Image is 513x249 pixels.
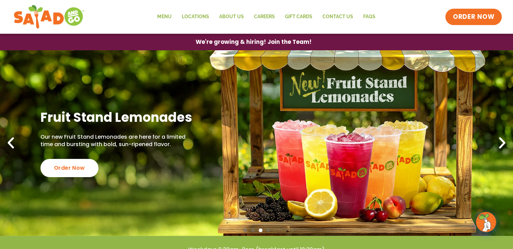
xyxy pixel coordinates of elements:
[3,136,18,150] div: Previous slide
[176,9,214,25] a: Locations
[249,9,280,25] a: Careers
[196,39,312,45] span: We're growing & hiring! Join the Team!
[280,9,317,25] a: GIFT CARDS
[152,9,176,25] a: Menu
[317,9,358,25] a: Contact Us
[40,133,196,148] p: Our new Fruit Stand Lemonades are here for a limited time and bursting with bold, sun-ripened fla...
[152,9,380,25] nav: Menu
[40,109,196,126] h2: Fruit Stand Lemonades
[186,34,322,50] a: We're growing & hiring! Join the Team!
[453,12,494,21] span: ORDER NOW
[214,9,249,25] a: About Us
[251,228,255,232] span: Go to slide 2
[266,228,270,232] span: Go to slide 4
[495,136,510,150] div: Next slide
[259,228,262,232] span: Go to slide 3
[477,213,495,231] img: wpChatIcon
[243,228,247,232] span: Go to slide 1
[13,3,85,30] img: new-SAG-logo-768×292
[40,159,98,177] div: Order Now
[358,9,380,25] a: FAQs
[445,9,502,25] a: ORDER NOW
